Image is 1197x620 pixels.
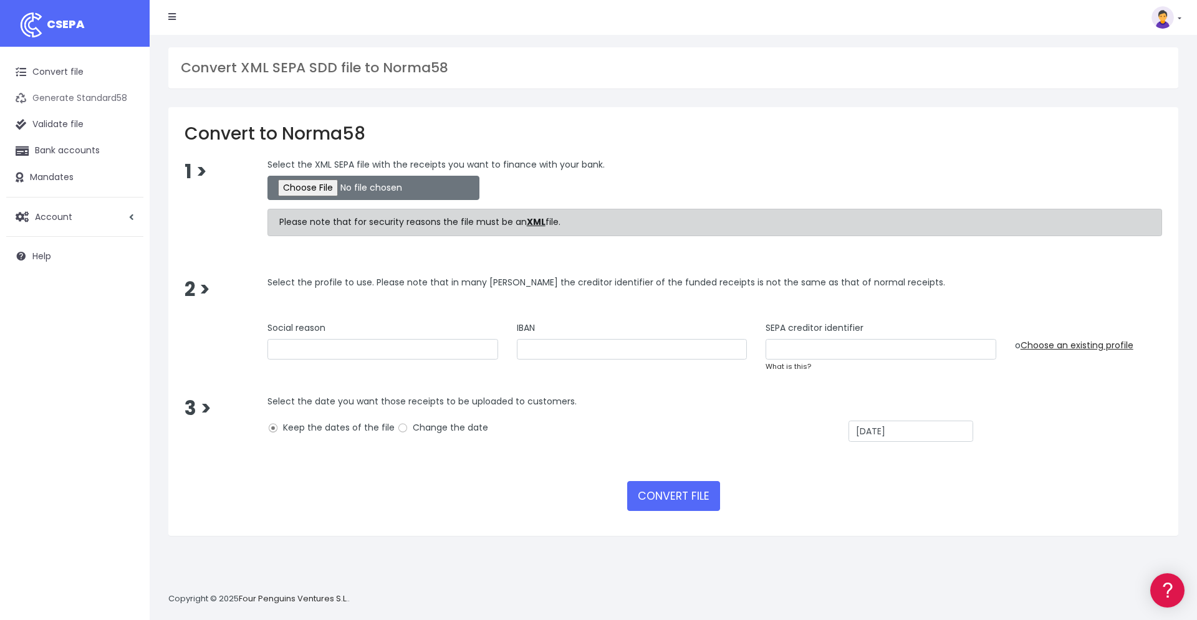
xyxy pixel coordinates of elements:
label: SEPA creditor identifier [766,322,863,335]
span: Account [35,210,72,222]
span: 3 > [185,395,211,422]
div: Convertir ficheros [12,138,237,150]
h3: Convert XML SEPA SDD file to Norma58 [181,60,1166,76]
a: Four Penguins Ventures S.L. [239,593,348,604]
a: API [12,318,237,338]
span: Select the date you want those receipts to be uploaded to customers. [267,395,577,408]
a: Help [6,243,143,269]
a: Choose an existing profile [1021,339,1133,351]
a: Account [6,204,143,230]
span: CSEPA [47,16,85,32]
button: Contáctanos [12,333,237,355]
a: Perfiles de empresas [12,216,237,235]
a: Convert file [6,59,143,85]
div: Facturación [12,247,237,259]
span: Select the profile to use. Please note that in many [PERSON_NAME] the creditor identifier of the ... [267,275,945,288]
h2: Convert to Norma58 [185,123,1162,145]
button: CONVERT FILE [627,481,720,511]
div: Programadores [12,299,237,311]
div: Información general [12,87,237,98]
a: Mandates [6,165,143,191]
label: Social reason [267,322,325,335]
a: General [12,267,237,287]
a: Validate file [6,112,143,138]
span: Select the XML SEPA file with the receipts you want to finance with your bank. [267,158,605,171]
span: 1 > [185,158,207,185]
img: profile [1151,6,1174,29]
a: POWERED BY ENCHANT [171,359,240,371]
label: Change the date [397,421,488,434]
div: o [1015,322,1162,352]
label: Keep the dates of the file [267,421,395,434]
img: logo [16,9,47,41]
div: Please note that for security reasons the file must be an file. [267,209,1162,236]
p: Copyright © 2025 . [168,593,350,606]
a: Información general [12,106,237,125]
a: Bank accounts [6,138,143,164]
a: Formatos [12,158,237,177]
a: Generate Standard58 [6,85,143,112]
a: What is this? [766,361,811,371]
a: Problemas habituales [12,177,237,196]
a: Videotutoriales [12,196,237,216]
strong: XML [527,216,546,228]
span: 2 > [185,276,210,303]
span: Help [32,250,51,262]
label: IBAN [517,322,535,335]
